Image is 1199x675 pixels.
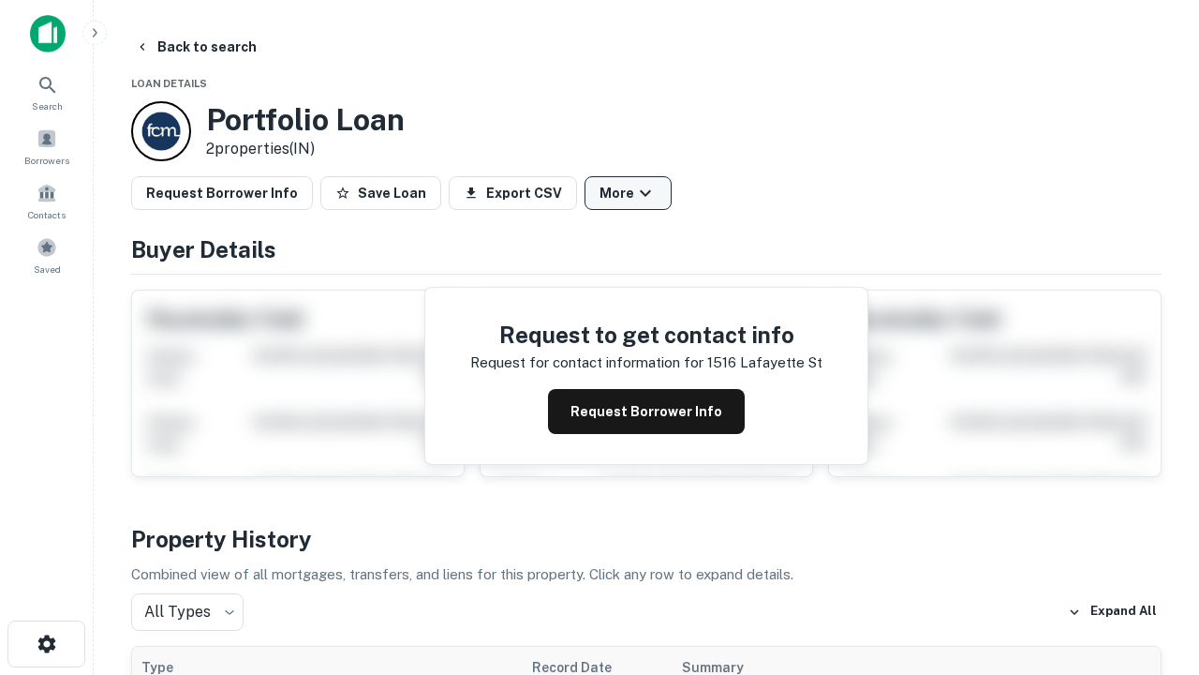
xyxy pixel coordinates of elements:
span: Borrowers [24,153,69,168]
span: Loan Details [131,78,207,89]
button: Request Borrower Info [131,176,313,210]
p: Request for contact information for [470,352,703,374]
p: 2 properties (IN) [206,138,405,160]
button: Expand All [1063,598,1162,626]
button: Save Loan [320,176,441,210]
button: Export CSV [449,176,577,210]
p: 1516 lafayette st [707,352,822,374]
h4: Request to get contact info [470,318,822,352]
button: Back to search [127,30,264,64]
a: Contacts [6,175,88,226]
span: Saved [34,262,61,277]
a: Saved [6,230,88,280]
p: Combined view of all mortgages, transfers, and liens for this property. Click any row to expand d... [131,563,1162,586]
iframe: Chat Widget [1105,465,1199,555]
span: Search [32,98,63,113]
a: Borrowers [6,121,88,172]
div: All Types [131,593,244,631]
button: More [585,176,672,210]
img: capitalize-icon.png [30,15,66,52]
button: Request Borrower Info [548,389,745,434]
h3: Portfolio Loan [206,102,405,138]
h4: Buyer Details [131,232,1162,266]
h4: Property History [131,522,1162,556]
span: Contacts [28,207,66,222]
a: Search [6,67,88,117]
